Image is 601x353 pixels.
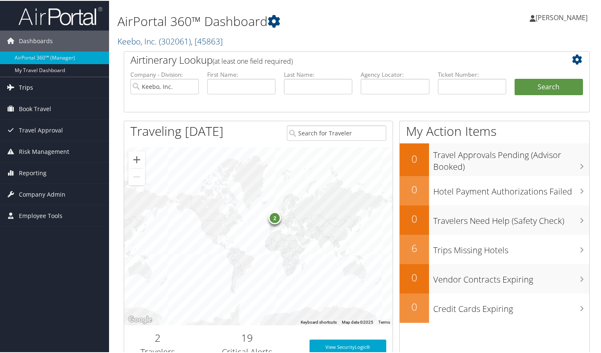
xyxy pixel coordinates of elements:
[159,35,191,46] span: ( 302061 )
[400,122,589,139] h1: My Action Items
[19,119,63,140] span: Travel Approval
[433,210,589,226] h3: Travelers Need Help (Safety Check)
[191,35,223,46] span: , [ 45863 ]
[400,143,589,175] a: 0Travel Approvals Pending (Advisor Booked)
[207,70,276,78] label: First Name:
[130,70,199,78] label: Company - Division:
[378,319,390,324] a: Terms (opens in new tab)
[130,330,185,344] h2: 2
[301,319,337,324] button: Keyboard shortcuts
[198,330,297,344] h2: 19
[433,269,589,285] h3: Vendor Contracts Expiring
[126,314,154,324] a: Open this area in Google Maps (opens a new window)
[19,30,53,51] span: Dashboards
[284,70,352,78] label: Last Name:
[126,314,154,324] img: Google
[536,12,588,21] span: [PERSON_NAME]
[400,211,429,225] h2: 0
[19,205,62,226] span: Employee Tools
[361,70,429,78] label: Agency Locator:
[400,293,589,322] a: 0Credit Cards Expiring
[117,35,223,46] a: Keebo, Inc.
[433,181,589,197] h3: Hotel Payment Authorizations Failed
[433,144,589,172] h3: Travel Approvals Pending (Advisor Booked)
[400,270,429,284] h2: 0
[19,140,69,161] span: Risk Management
[19,183,65,204] span: Company Admin
[515,78,583,95] button: Search
[130,52,544,66] h2: Airtinerary Lookup
[130,122,224,139] h1: Traveling [DATE]
[433,239,589,255] h3: Trips Missing Hotels
[400,151,429,165] h2: 0
[128,151,145,167] button: Zoom in
[400,205,589,234] a: 0Travelers Need Help (Safety Check)
[342,319,373,324] span: Map data ©2025
[400,234,589,263] a: 6Trips Missing Hotels
[19,76,33,97] span: Trips
[400,263,589,293] a: 0Vendor Contracts Expiring
[438,70,506,78] label: Ticket Number:
[433,298,589,314] h3: Credit Cards Expiring
[287,125,386,140] input: Search for Traveler
[117,12,437,29] h1: AirPortal 360™ Dashboard
[19,162,47,183] span: Reporting
[19,98,51,119] span: Book Travel
[18,5,102,25] img: airportal-logo.png
[400,299,429,313] h2: 0
[530,4,596,29] a: [PERSON_NAME]
[400,175,589,205] a: 0Hotel Payment Authorizations Failed
[400,182,429,196] h2: 0
[213,56,293,65] span: (at least one field required)
[268,211,281,223] div: 2
[128,168,145,184] button: Zoom out
[400,240,429,254] h2: 6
